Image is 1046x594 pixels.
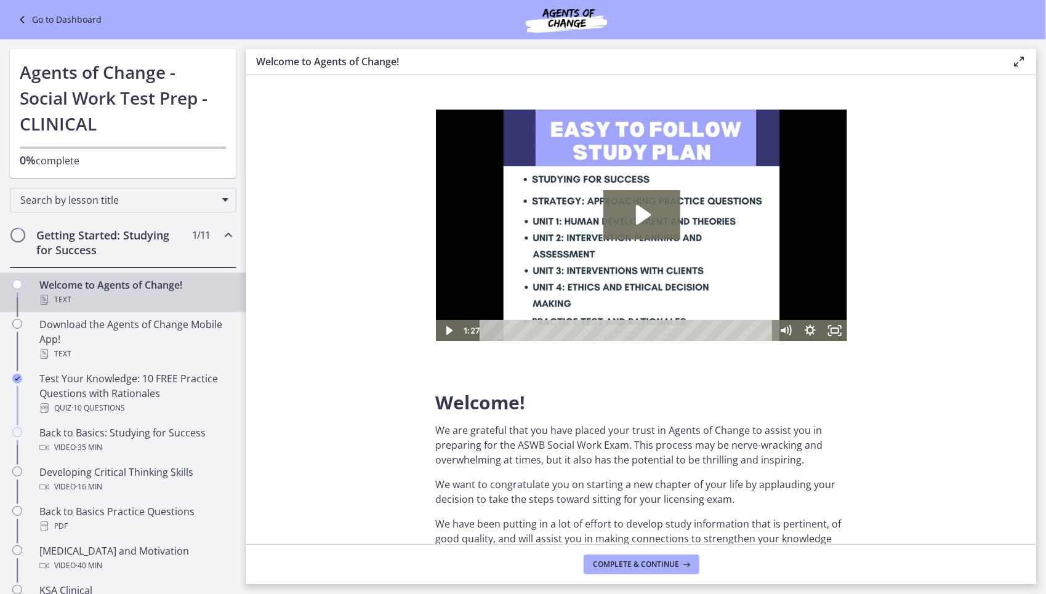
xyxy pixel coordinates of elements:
[39,480,231,494] div: Video
[76,558,102,573] span: · 40 min
[436,390,526,415] span: Welcome!
[36,228,187,257] h2: Getting Started: Studying for Success
[39,504,231,534] div: Back to Basics Practice Questions
[20,193,216,207] span: Search by lesson title
[12,374,22,383] i: Completed
[39,465,231,494] div: Developing Critical Thinking Skills
[39,317,231,361] div: Download the Agents of Change Mobile App!
[387,211,411,231] button: Fullscreen
[436,423,847,467] p: We are grateful that you have placed your trust in Agents of Change to assist you in preparing fo...
[192,228,210,243] span: 1 / 11
[493,5,640,34] img: Agents of Change
[39,278,231,307] div: Welcome to Agents of Change!
[39,401,231,415] div: Quiz
[436,477,847,507] p: We want to congratulate you on starting a new chapter of your life by applauding your decision to...
[256,54,992,69] h3: Welcome to Agents of Change!
[20,153,227,168] p: complete
[39,558,231,573] div: Video
[71,401,125,415] span: · 10 Questions
[76,480,102,494] span: · 16 min
[362,211,387,231] button: Show settings menu
[39,347,231,361] div: Text
[436,516,847,590] p: We have been putting in a lot of effort to develop study information that is pertinent, of good q...
[76,440,102,455] span: · 35 min
[39,544,231,573] div: [MEDICAL_DATA] and Motivation
[39,425,231,455] div: Back to Basics: Studying for Success
[20,59,227,137] h1: Agents of Change - Social Work Test Prep - CLINICAL
[337,211,362,231] button: Mute
[39,519,231,534] div: PDF
[15,12,102,27] a: Go to Dashboard
[39,440,231,455] div: Video
[53,211,331,231] div: Playbar
[584,555,699,574] button: Complete & continue
[39,292,231,307] div: Text
[10,188,236,212] div: Search by lesson title
[20,153,36,167] span: 0%
[167,81,244,130] button: Play Video: c1o6hcmjueu5qasqsu00.mp4
[39,371,231,415] div: Test Your Knowledge: 10 FREE Practice Questions with Rationales
[593,560,680,569] span: Complete & continue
